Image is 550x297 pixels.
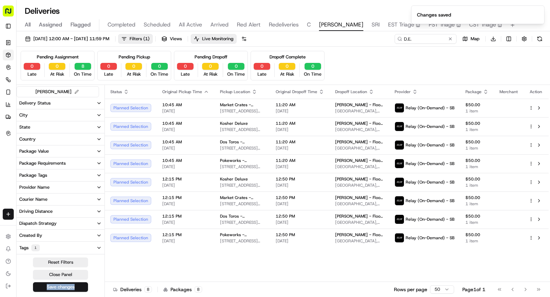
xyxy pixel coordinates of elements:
div: Tags [19,244,40,251]
span: [GEOGRAPHIC_DATA], [STREET_ADDRESS][US_STATE] [335,164,384,169]
img: relay_logo_black.png [395,215,404,224]
span: Relay (On-Demand) - SB [406,105,454,111]
button: Start new chat [117,67,125,76]
span: EST Triage [388,21,414,29]
span: 1 item [465,127,488,132]
img: relay_logo_black.png [395,178,404,187]
button: 0 [305,63,321,70]
button: 0 [177,63,194,70]
span: Relay (On-Demand) - SB [406,161,454,166]
span: Relay (On-Demand) - SB [406,217,454,222]
span: 12:50 PM [276,232,324,238]
button: 0 [151,63,168,70]
span: 10:45 AM [162,121,209,126]
span: [PERSON_NAME] - Floor Lobby [335,195,384,200]
span: $50.00 [465,139,488,145]
span: [PERSON_NAME] - Floor Lobby [335,232,384,238]
span: Late [257,71,266,77]
span: 1 item [465,220,488,225]
span: C [307,21,311,29]
button: Refresh [535,34,544,44]
button: Live Monitoring [191,34,236,44]
div: State [19,124,30,130]
div: Provider Name [19,184,49,190]
span: API Documentation [65,135,110,142]
span: [GEOGRAPHIC_DATA], [STREET_ADDRESS][US_STATE] [335,127,384,132]
span: [PERSON_NAME] - Floor Lobby [335,213,384,219]
img: relay_logo_black.png [395,103,404,112]
button: Package Value [16,145,104,157]
button: Map [459,34,483,44]
div: Past conversations [7,89,46,95]
span: [STREET_ADDRESS][US_STATE] [220,201,265,207]
div: Pending Dropoff [195,54,227,60]
span: Provider [395,89,411,95]
span: Red Alert [237,21,261,29]
button: Created By [16,230,104,241]
h1: Deliveries [25,5,60,16]
div: Pending Pickup0Late0At Risk0On Time [97,51,171,80]
span: [DATE] [61,106,75,112]
img: relay_logo_black.png [395,233,404,242]
div: 📗 [7,135,12,141]
span: $50.00 [465,102,488,108]
button: Reset Filters [33,257,88,267]
span: Map [471,36,480,42]
span: 10:45 AM [162,139,209,145]
div: Package Value [19,148,49,154]
span: $50.00 [465,121,488,126]
img: relay_logo_black.png [395,122,404,131]
span: [PERSON_NAME] [319,21,363,29]
span: 12:15 PM [162,232,209,238]
span: Pokeworks - [PERSON_NAME] Yards [220,232,265,238]
span: [DATE] [276,238,324,244]
span: Pylon [68,152,83,157]
button: Close Panel [33,270,88,279]
button: Package Tags [16,169,104,181]
div: Packages [163,286,202,293]
span: 1 item [465,238,488,244]
span: 1 item [465,145,488,151]
span: [GEOGRAPHIC_DATA], [STREET_ADDRESS][US_STATE] [335,183,384,188]
span: $50.00 [465,232,488,238]
div: Driving Distance [19,208,53,214]
span: Late [104,71,113,77]
span: Pickup Location [220,89,250,95]
div: Deliveries [113,286,152,293]
span: Dos Toros - [GEOGRAPHIC_DATA] [220,213,265,219]
div: 💻 [58,135,64,141]
div: City [19,112,28,118]
span: At Risk [280,71,294,77]
a: Powered byPylon [48,151,83,157]
span: Kosher Deluxe [220,176,248,182]
span: Assigned [39,21,62,29]
span: At Risk [127,71,141,77]
span: Dropoff Location [335,89,367,95]
span: [DATE] [276,108,324,114]
span: ( 1 ) [143,36,150,42]
div: Pending Pickup [119,54,150,60]
button: State [16,121,104,133]
span: 11:20 AM [276,139,324,145]
span: Scheduled [144,21,170,29]
span: [STREET_ADDRESS][US_STATE] [220,183,265,188]
img: relay_logo_black.png [395,141,404,150]
span: [GEOGRAPHIC_DATA], [STREET_ADDRESS][US_STATE] [335,145,384,151]
span: 12:15 PM [162,176,209,182]
button: [DATE] 12:00 AM - [DATE] 11:59 PM [22,34,112,44]
span: [DATE] [162,183,209,188]
span: [DATE] 12:00 AM - [DATE] 11:59 PM [33,36,109,42]
div: Action [529,89,543,95]
span: Knowledge Base [14,135,53,142]
span: SRI [372,21,380,29]
div: 8 [144,286,152,293]
span: All Active [179,21,202,29]
span: Original Dropoff Time [276,89,317,95]
div: We're available if you need us! [23,72,87,78]
input: Type to search [395,34,456,44]
button: 0 [254,63,270,70]
span: [DATE] [162,127,209,132]
span: 10:45 AM [162,102,209,108]
span: 11:20 AM [276,102,324,108]
button: City [16,109,104,121]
